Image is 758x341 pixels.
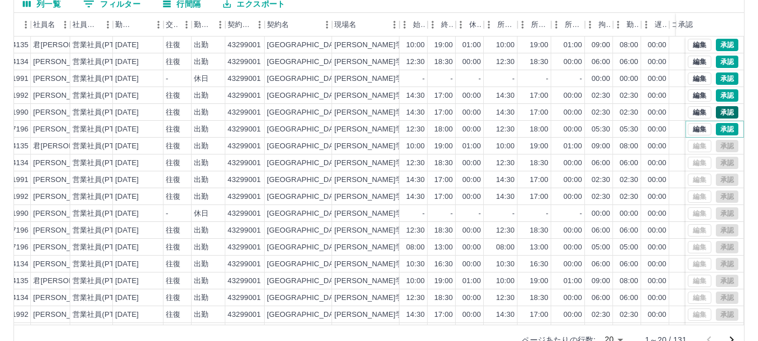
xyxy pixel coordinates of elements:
div: [PERSON_NAME] [33,175,94,185]
button: 編集 [688,39,711,51]
div: 00:00 [648,107,666,118]
div: 往復 [166,192,180,202]
div: 17:00 [530,175,548,185]
div: 17:00 [530,192,548,202]
div: 出勤 [194,124,208,135]
div: 営業社員(PT契約) [72,192,131,202]
div: [DATE] [115,225,139,236]
div: 05:30 [620,124,638,135]
div: 00:00 [648,175,666,185]
div: 休日 [194,74,208,84]
div: 出勤 [194,57,208,67]
div: 往復 [166,107,180,118]
div: 往復 [166,158,180,169]
div: 01:00 [564,40,582,51]
div: 終業 [441,13,453,37]
div: 18:30 [530,225,548,236]
button: メニュー [57,16,74,33]
div: 勤務日 [115,13,134,37]
div: 終業 [428,13,456,37]
div: [GEOGRAPHIC_DATA] [267,225,344,236]
button: 承認 [716,39,738,51]
div: 12:30 [496,225,515,236]
div: [GEOGRAPHIC_DATA] [267,124,344,135]
div: 始業 [400,13,428,37]
div: 契約コード [228,13,251,37]
div: 勤務区分 [192,13,225,37]
div: 契約名 [265,13,332,37]
div: [PERSON_NAME]学童育成クラブ [334,141,447,152]
div: [PERSON_NAME] [33,225,94,236]
div: [PERSON_NAME] [33,90,94,101]
div: 08:00 [620,40,638,51]
div: [DATE] [115,57,139,67]
div: 出勤 [194,175,208,185]
div: [DATE] [115,107,139,118]
button: メニュー [17,16,34,33]
button: 編集 [688,72,711,85]
div: 00:00 [648,124,666,135]
div: 現場名 [334,13,356,37]
div: 18:30 [530,57,548,67]
div: 往復 [166,40,180,51]
div: 12:30 [406,57,425,67]
div: 往復 [166,175,180,185]
div: - [512,74,515,84]
div: 00:00 [462,90,481,101]
div: 往復 [166,124,180,135]
div: 19:00 [434,141,453,152]
div: 05:00 [592,242,610,253]
div: 43299001 [228,141,261,152]
div: 06:00 [592,225,610,236]
div: - [451,74,453,84]
div: 社員名 [31,13,70,37]
div: 43299001 [228,208,261,219]
div: 00:00 [592,74,610,84]
div: 00:00 [564,192,582,202]
div: 12:30 [496,124,515,135]
div: 所定休憩 [565,13,583,37]
div: - [166,74,168,84]
div: [DATE] [115,192,139,202]
div: 43299001 [228,225,261,236]
div: - [580,208,582,219]
div: 営業社員(PT契約) [72,158,131,169]
div: 出勤 [194,192,208,202]
div: 09:00 [592,40,610,51]
div: 43299001 [228,192,261,202]
div: [DATE] [115,124,139,135]
div: [GEOGRAPHIC_DATA] [267,242,344,253]
div: [PERSON_NAME]学童育成クラブ [334,107,447,118]
button: 編集 [688,89,711,102]
div: 00:00 [648,40,666,51]
div: [PERSON_NAME] [33,208,94,219]
div: [PERSON_NAME]学童育成クラブ [334,192,447,202]
div: 営業社員(PT契約) [72,242,131,253]
div: 05:00 [620,242,638,253]
div: 10:00 [406,40,425,51]
button: ソート [134,17,150,33]
div: 05:30 [592,124,610,135]
div: 18:00 [434,124,453,135]
div: 08:00 [620,141,638,152]
div: [DATE] [115,141,139,152]
div: 00:00 [462,124,481,135]
button: 編集 [688,123,711,135]
div: 14:30 [406,192,425,202]
div: 出勤 [194,107,208,118]
div: 02:30 [620,107,638,118]
div: 00:00 [564,175,582,185]
div: 00:00 [462,107,481,118]
div: 00:00 [592,208,610,219]
div: [PERSON_NAME]学童育成クラブ [334,57,447,67]
div: 所定開始 [497,13,515,37]
div: 休憩 [456,13,484,37]
div: 君[PERSON_NAME] [33,141,102,152]
div: 14:30 [406,107,425,118]
div: 08:00 [496,242,515,253]
div: 営業社員(PT契約) [72,40,131,51]
div: 12:30 [406,124,425,135]
button: 承認 [716,123,738,135]
div: [DATE] [115,40,139,51]
div: 営業社員(PT契約) [72,124,131,135]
